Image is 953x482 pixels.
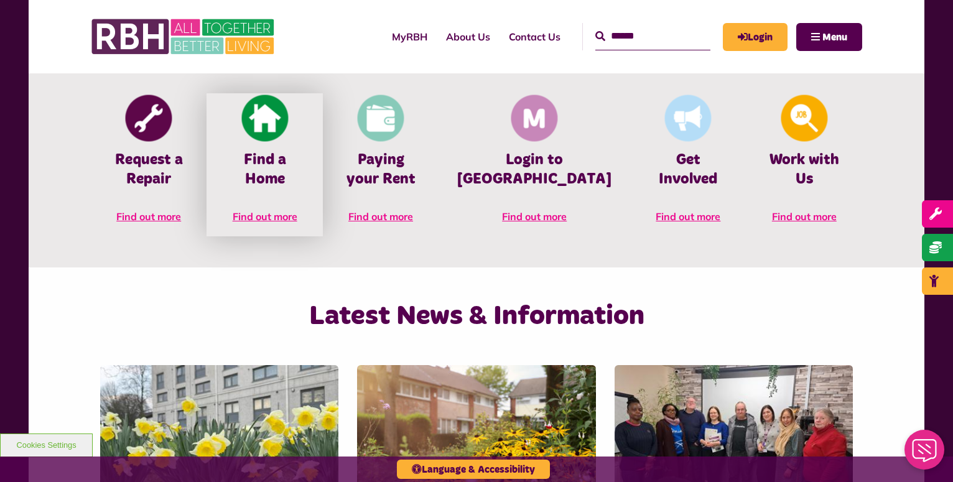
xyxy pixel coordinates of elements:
[323,93,439,236] a: Pay Rent Paying your Rent Find out more
[822,32,847,42] span: Menu
[781,95,827,142] img: Looking For A Job
[502,210,567,223] span: Find out more
[233,210,297,223] span: Find out more
[500,20,570,53] a: Contact Us
[109,151,188,189] h4: Request a Repair
[511,95,558,142] img: Membership And Mutuality
[358,95,404,142] img: Pay Rent
[746,93,862,236] a: Looking For A Job Work with Us Find out more
[630,93,746,236] a: Get Involved Get Involved Find out more
[116,210,181,223] span: Find out more
[342,151,420,189] h4: Paying your Rent
[207,93,322,236] a: Find A Home Find a Home Find out more
[457,151,611,189] h4: Login to [GEOGRAPHIC_DATA]
[765,151,844,189] h4: Work with Us
[796,23,862,51] button: Navigation
[220,299,734,334] h2: Latest News & Information
[91,93,207,236] a: Report Repair Request a Repair Find out more
[649,151,727,189] h4: Get Involved
[772,210,837,223] span: Find out more
[723,23,788,51] a: MyRBH
[225,151,304,189] h4: Find a Home
[348,210,413,223] span: Find out more
[595,23,710,50] input: Search
[656,210,720,223] span: Find out more
[665,95,712,142] img: Get Involved
[383,20,437,53] a: MyRBH
[439,93,630,236] a: Membership And Mutuality Login to [GEOGRAPHIC_DATA] Find out more
[397,460,550,479] button: Language & Accessibility
[126,95,172,142] img: Report Repair
[91,12,277,61] img: RBH
[241,95,288,142] img: Find A Home
[437,20,500,53] a: About Us
[897,426,953,482] iframe: Netcall Web Assistant for live chat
